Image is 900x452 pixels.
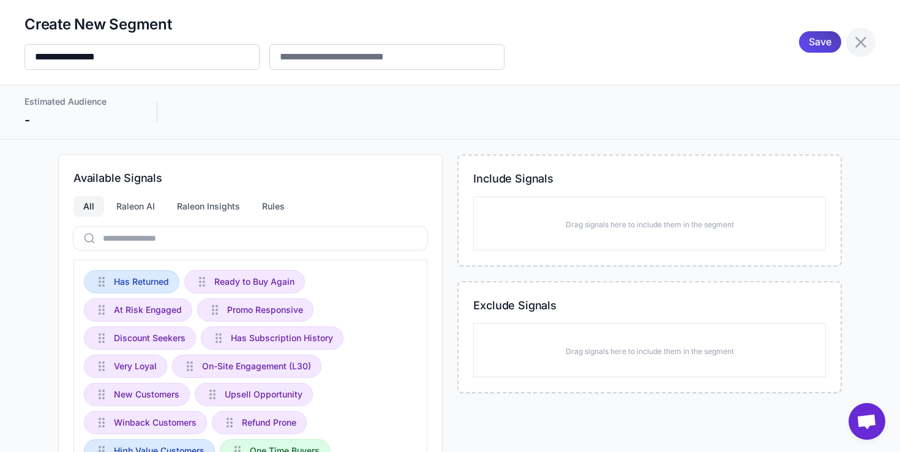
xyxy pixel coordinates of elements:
span: On-Site Engagement (L30) [202,360,311,373]
div: Raleon AI [107,196,165,217]
div: Rules [252,196,294,217]
span: Refund Prone [242,416,296,429]
span: Has Subscription History [231,331,333,345]
span: Discount Seekers [114,331,186,345]
p: Drag signals here to include them in the segment [566,219,734,230]
span: Save [809,31,831,53]
span: New Customers [114,388,179,401]
div: All [73,196,104,217]
p: Drag signals here to include them in the segment [566,346,734,357]
span: Winback Customers [114,416,197,429]
span: Promo Responsive [227,303,303,317]
a: Open chat [849,403,885,440]
span: Has Returned [114,275,169,288]
span: Upsell Opportunity [225,388,302,401]
div: - [24,111,132,129]
h3: Available Signals [73,170,427,186]
h2: Create New Segment [24,15,504,34]
div: Estimated Audience [24,95,132,108]
div: Raleon Insights [167,196,250,217]
span: At Risk Engaged [114,303,182,317]
h3: Exclude Signals [473,297,826,314]
span: Ready to Buy Again [214,275,294,288]
span: Very Loyal [114,360,157,373]
h3: Include Signals [473,170,826,187]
